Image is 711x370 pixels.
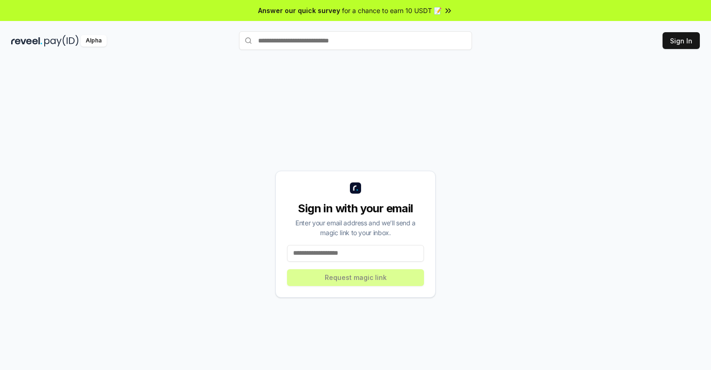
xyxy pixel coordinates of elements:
[350,182,361,194] img: logo_small
[81,35,107,47] div: Alpha
[287,201,424,216] div: Sign in with your email
[258,6,340,15] span: Answer our quick survey
[663,32,700,49] button: Sign In
[342,6,442,15] span: for a chance to earn 10 USDT 📝
[287,218,424,237] div: Enter your email address and we’ll send a magic link to your inbox.
[11,35,42,47] img: reveel_dark
[44,35,79,47] img: pay_id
